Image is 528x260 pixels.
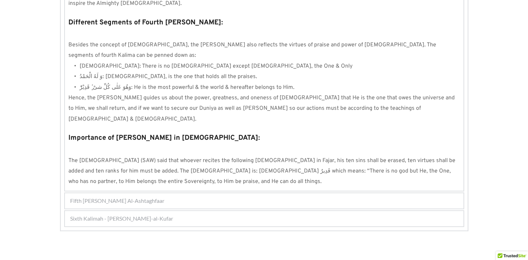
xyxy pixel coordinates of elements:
span: Besides the concept of [DEMOGRAPHIC_DATA], the [PERSON_NAME] also reflects the virtues of praise ... [68,41,438,59]
span: [DEMOGRAPHIC_DATA]: There is no [DEMOGRAPHIC_DATA] except [DEMOGRAPHIC_DATA], the One & Only [80,63,352,70]
strong: Different Segments of Fourth [PERSON_NAME]: [68,18,223,27]
span: Sixth Kalimah - [PERSON_NAME]-al-Kufar [70,214,173,223]
span: وَهُوَ عَلٰى كُلِّ شیْ ٍٔ قَدِیْرٌؕ: He is the most powerful & the world & hereafter belongs to Him. [80,84,295,91]
span: Hence, the [PERSON_NAME] guides us about the power, greatness, and oneness of [DEMOGRAPHIC_DATA] ... [68,94,456,123]
strong: Importance of [PERSON_NAME] in [DEMOGRAPHIC_DATA]: [68,133,260,143]
span: وَ لَهُ الْحَمْدُ: [DEMOGRAPHIC_DATA], is the one that holds all the praises. [80,73,257,80]
span: Fifth [PERSON_NAME] Al-Ashtaghfaar [70,197,164,205]
span: The [DEMOGRAPHIC_DATA] (SAW) said that whoever recites the following [DEMOGRAPHIC_DATA] in Fajar,... [68,157,457,185]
